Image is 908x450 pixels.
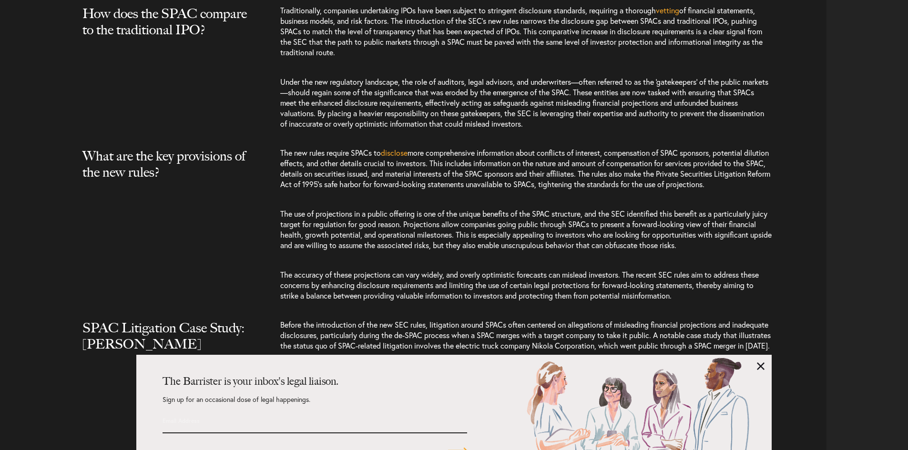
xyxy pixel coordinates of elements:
a: vetting [656,5,679,15]
span: The accuracy of these projections can vary widely, and overly optimistic forecasts can mislead in... [280,270,759,300]
span: Under the new regulatory landscape, the role of auditors, legal advisors, and underwriters—often ... [280,77,768,129]
strong: The Barrister is your inbox's legal liaison. [163,375,338,388]
h2: How does the SPAC compare to the traditional IPO? [82,5,254,57]
span: Before the introduction of the new SEC rules, litigation around SPACs often centered on allegatio... [280,320,771,350]
span: The new rules require SPACs to [280,148,381,158]
span: The use of projections in a public offering is one of the unique benefits of the SPAC structure, ... [280,209,772,250]
span: Traditionally, companies undertaking IPOs have been subject to stringent disclosure standards, re... [280,5,656,15]
span: of financial statements, business models, and risk factors. The introduction of the SEC’s new rul... [280,5,763,57]
input: Email Address [163,412,391,429]
span: more comprehensive information about conflicts of interest, compensation of SPAC sponsors, potent... [280,148,770,189]
h2: What are the key provisions of the new rules? [82,148,254,199]
h2: SPAC Litigation Case Study: [PERSON_NAME] [82,320,254,371]
a: disclose [381,148,408,158]
p: Sign up for an occasional dose of legal happenings. [163,396,467,412]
